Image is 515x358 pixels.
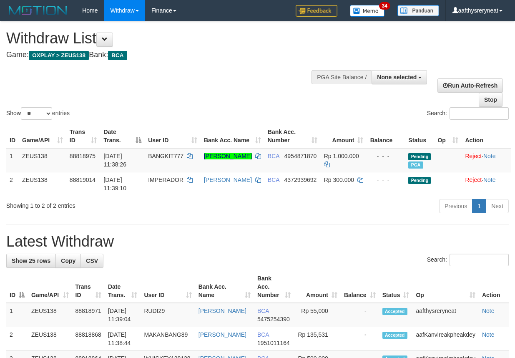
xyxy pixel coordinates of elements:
[12,257,50,264] span: Show 25 rows
[465,153,482,159] a: Reject
[6,148,19,172] td: 1
[257,340,290,346] span: Copy 1951011164 to clipboard
[19,148,66,172] td: ZEUS138
[268,176,279,183] span: BCA
[195,271,254,303] th: Bank Acc. Name: activate to sort column ascending
[103,153,126,168] span: [DATE] 11:38:26
[412,303,478,327] td: aafthysreryneat
[312,70,372,84] div: PGA Site Balance /
[324,153,359,159] span: Rp 1.000.000
[382,308,407,315] span: Accepted
[105,271,141,303] th: Date Trans.: activate to sort column ascending
[465,176,482,183] a: Reject
[379,2,390,10] span: 34
[472,199,486,213] a: 1
[350,5,385,17] img: Button%20Memo.svg
[6,327,28,351] td: 2
[70,176,95,183] span: 88819014
[268,153,279,159] span: BCA
[204,153,252,159] a: [PERSON_NAME]
[105,327,141,351] td: [DATE] 11:38:44
[483,153,496,159] a: Note
[462,172,511,196] td: ·
[370,152,402,160] div: - - -
[6,198,209,210] div: Showing 1 to 2 of 2 entries
[482,308,495,314] a: Note
[412,327,478,351] td: aafKanvireakpheakdey
[141,303,195,327] td: RUDI29
[108,51,127,60] span: BCA
[482,331,495,338] a: Note
[201,124,264,148] th: Bank Acc. Name: activate to sort column ascending
[370,176,402,184] div: - - -
[257,316,290,323] span: Copy 5475254390 to clipboard
[405,124,434,148] th: Status
[6,254,56,268] a: Show 25 rows
[294,303,341,327] td: Rp 55,000
[479,271,509,303] th: Action
[257,331,269,338] span: BCA
[61,257,75,264] span: Copy
[72,327,105,351] td: 88818868
[66,124,100,148] th: Trans ID: activate to sort column ascending
[462,124,511,148] th: Action
[450,254,509,266] input: Search:
[439,199,472,213] a: Previous
[6,51,335,59] h4: Game: Bank:
[284,153,317,159] span: Copy 4954871870 to clipboard
[141,271,195,303] th: User ID: activate to sort column ascending
[486,199,509,213] a: Next
[427,254,509,266] label: Search:
[321,124,367,148] th: Amount: activate to sort column ascending
[294,327,341,351] td: Rp 135,531
[367,124,405,148] th: Balance
[6,107,70,120] label: Show entries
[100,124,145,148] th: Date Trans.: activate to sort column descending
[450,107,509,120] input: Search:
[341,327,379,351] td: -
[72,303,105,327] td: 88818971
[462,148,511,172] td: ·
[437,78,503,93] a: Run Auto-Refresh
[28,327,72,351] td: ZEUS138
[408,161,423,169] span: Marked by aafsolysreylen
[324,176,354,183] span: Rp 300.000
[427,107,509,120] label: Search:
[80,254,103,268] a: CSV
[341,303,379,327] td: -
[141,327,195,351] td: MAKANBANG89
[55,254,81,268] a: Copy
[105,303,141,327] td: [DATE] 11:39:04
[204,176,252,183] a: [PERSON_NAME]
[198,331,246,338] a: [PERSON_NAME]
[254,271,294,303] th: Bank Acc. Number: activate to sort column ascending
[341,271,379,303] th: Balance: activate to sort column ascending
[148,176,183,183] span: IMPERADOR
[148,153,183,159] span: BANGKIT777
[198,308,246,314] a: [PERSON_NAME]
[6,30,335,47] h1: Withdraw List
[19,172,66,196] td: ZEUS138
[6,271,28,303] th: ID: activate to sort column descending
[296,5,337,17] img: Feedback.jpg
[377,74,417,81] span: None selected
[6,172,19,196] td: 2
[6,124,19,148] th: ID
[479,93,502,107] a: Stop
[6,4,70,17] img: MOTION_logo.png
[103,176,126,192] span: [DATE] 11:39:10
[397,5,439,16] img: panduan.png
[412,271,478,303] th: Op: activate to sort column ascending
[28,303,72,327] td: ZEUS138
[28,271,72,303] th: Game/API: activate to sort column ascending
[19,124,66,148] th: Game/API: activate to sort column ascending
[257,308,269,314] span: BCA
[29,51,89,60] span: OXPLAY > ZEUS138
[483,176,496,183] a: Note
[408,153,431,160] span: Pending
[21,107,52,120] select: Showentries
[264,124,321,148] th: Bank Acc. Number: activate to sort column ascending
[72,271,105,303] th: Trans ID: activate to sort column ascending
[382,332,407,339] span: Accepted
[408,177,431,184] span: Pending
